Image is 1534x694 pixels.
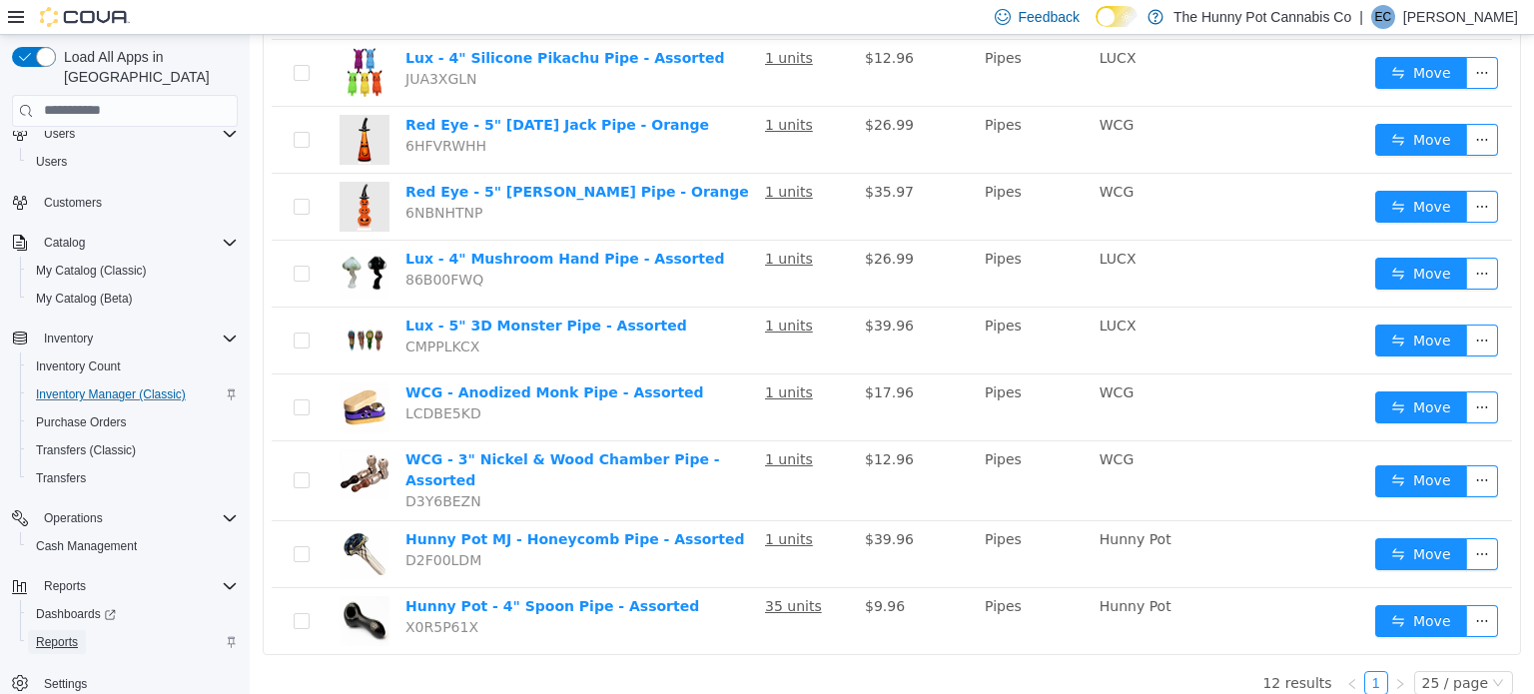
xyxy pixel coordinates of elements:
[36,470,86,486] span: Transfers
[20,257,246,285] button: My Catalog (Classic)
[1126,430,1217,462] button: icon: swapMove
[850,15,887,31] span: LUCX
[1403,5,1518,29] p: [PERSON_NAME]
[1359,5,1363,29] p: |
[36,291,133,307] span: My Catalog (Beta)
[90,80,140,130] img: Red Eye - 5" Halloween Jack Pipe - Orange hero shot
[36,154,67,170] span: Users
[4,572,246,600] button: Reports
[1126,356,1217,388] button: icon: swapMove
[1091,636,1115,660] li: Previous Page
[156,15,474,31] a: Lux - 4" Silicone Pikachu Pipe - Assorted
[20,408,246,436] button: Purchase Orders
[36,634,78,650] span: Reports
[1126,22,1217,54] button: icon: swapMove
[36,358,121,374] span: Inventory Count
[1216,290,1248,322] button: icon: ellipsis
[1242,642,1254,656] i: icon: down
[156,517,232,533] span: D2F00LDM
[44,126,75,142] span: Users
[850,216,887,232] span: LUCX
[28,259,155,283] a: My Catalog (Classic)
[28,287,238,311] span: My Catalog (Beta)
[156,283,437,299] a: Lux - 5" 3D Monster Pipe - Assorted
[20,600,246,628] a: Dashboards
[1145,643,1156,655] i: icon: right
[727,72,842,139] td: Pipes
[36,122,83,146] button: Users
[20,148,246,176] button: Users
[28,602,124,626] a: Dashboards
[1115,636,1139,660] li: 1
[1096,6,1138,27] input: Dark Mode
[515,283,563,299] u: 1 units
[36,327,238,350] span: Inventory
[615,15,664,31] span: $12.96
[40,7,130,27] img: Cova
[20,464,246,492] button: Transfers
[156,416,470,453] a: WCG - 3" Nickel & Wood Chamber Pipe - Assorted
[1096,27,1097,28] span: Dark Mode
[4,188,246,217] button: Customers
[1013,636,1082,660] li: 12 results
[4,229,246,257] button: Catalog
[1126,89,1217,121] button: icon: swapMove
[44,510,103,526] span: Operations
[1371,5,1395,29] div: Emily Cosby
[156,82,459,98] a: Red Eye - 5" [DATE] Jack Pipe - Orange
[28,630,238,654] span: Reports
[56,47,238,87] span: Load All Apps in [GEOGRAPHIC_DATA]
[1126,570,1217,602] button: icon: swapMove
[28,150,75,174] a: Users
[850,563,922,579] span: Hunny Pot
[28,287,141,311] a: My Catalog (Beta)
[850,283,887,299] span: LUCX
[727,340,842,406] td: Pipes
[515,563,572,579] u: 35 units
[1126,223,1217,255] button: icon: swapMove
[20,532,246,560] button: Cash Management
[28,466,94,490] a: Transfers
[28,382,194,406] a: Inventory Manager (Classic)
[28,466,238,490] span: Transfers
[4,120,246,148] button: Users
[90,494,140,544] img: Hunny Pot MJ - Honeycomb Pipe - Assorted hero shot
[156,103,237,119] span: 6HFVRWHH
[727,553,842,619] td: Pipes
[615,496,664,512] span: $39.96
[44,195,102,211] span: Customers
[20,285,246,313] button: My Catalog (Beta)
[515,82,563,98] u: 1 units
[20,628,246,656] button: Reports
[28,382,238,406] span: Inventory Manager (Classic)
[36,263,147,279] span: My Catalog (Classic)
[1116,637,1138,659] a: 1
[1216,430,1248,462] button: icon: ellipsis
[850,149,884,165] span: WCG
[28,630,86,654] a: Reports
[615,149,664,165] span: $35.97
[36,327,101,350] button: Inventory
[1216,570,1248,602] button: icon: ellipsis
[36,414,127,430] span: Purchase Orders
[20,380,246,408] button: Inventory Manager (Classic)
[1216,22,1248,54] button: icon: ellipsis
[36,574,238,598] span: Reports
[28,602,238,626] span: Dashboards
[28,534,145,558] a: Cash Management
[28,150,238,174] span: Users
[1172,637,1238,659] div: 25 / page
[4,504,246,532] button: Operations
[515,416,563,432] u: 1 units
[36,191,110,215] a: Customers
[1139,636,1162,660] li: Next Page
[727,5,842,72] td: Pipes
[850,416,884,432] span: WCG
[90,214,140,264] img: Lux - 4" Mushroom Hand Pipe - Assorted hero shot
[1375,5,1392,29] span: EC
[156,170,233,186] span: 6NBNHTNP
[156,216,475,232] a: Lux - 4" Mushroom Hand Pipe - Assorted
[36,506,111,530] button: Operations
[727,486,842,553] td: Pipes
[4,325,246,352] button: Inventory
